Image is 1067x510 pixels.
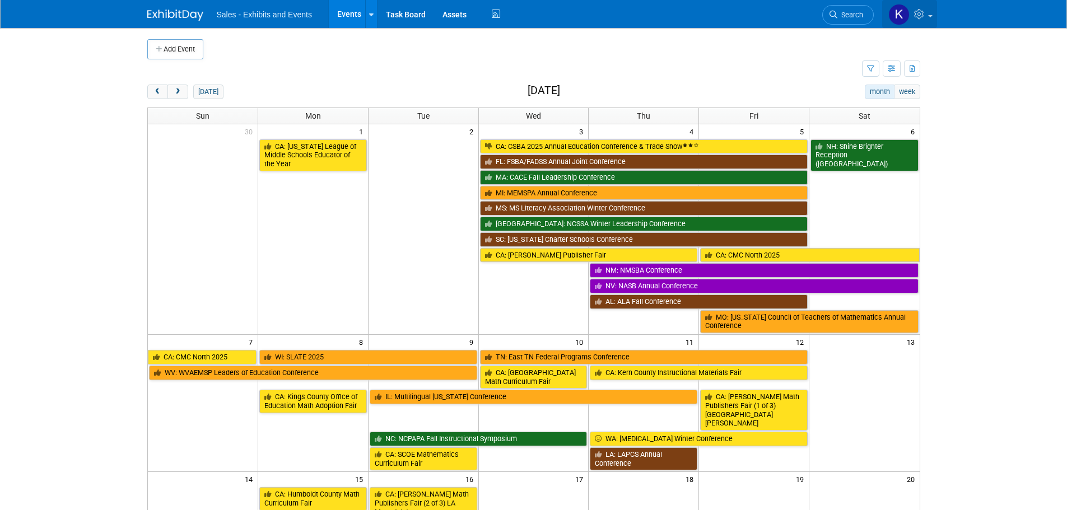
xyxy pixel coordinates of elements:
span: Fri [749,111,758,120]
button: Add Event [147,39,203,59]
a: Search [822,5,874,25]
a: SC: [US_STATE] Charter Schools Conference [480,232,808,247]
a: MS: MS Literacy Association Winter Conference [480,201,808,216]
a: TN: East TN Federal Programs Conference [480,350,808,364]
span: 10 [574,335,588,349]
span: 6 [910,124,920,138]
button: [DATE] [193,85,223,99]
a: NC: NCPAPA Fall Instructional Symposium [370,432,588,446]
span: 2 [468,124,478,138]
a: CA: Kings County Office of Education Math Adoption Fair [259,390,367,413]
span: Sales - Exhibits and Events [217,10,312,19]
span: 19 [795,472,809,486]
span: 7 [248,335,258,349]
button: month [865,85,894,99]
a: CA: [PERSON_NAME] Publisher Fair [480,248,698,263]
span: 11 [684,335,698,349]
span: 4 [688,124,698,138]
a: WI: SLATE 2025 [259,350,477,364]
span: 9 [468,335,478,349]
a: CA: CMC North 2025 [700,248,919,263]
span: 1 [358,124,368,138]
a: WV: WVAEMSP Leaders of Education Conference [149,366,477,380]
a: WA: [MEDICAL_DATA] Winter Conference [590,432,808,446]
a: LA: LAPCS Annual Conference [590,447,697,470]
span: 30 [244,124,258,138]
a: FL: FSBA/FADSS Annual Joint Conference [480,155,808,169]
span: 3 [578,124,588,138]
span: 12 [795,335,809,349]
h2: [DATE] [528,85,560,97]
span: Sat [859,111,870,120]
button: prev [147,85,168,99]
a: NV: NASB Annual Conference [590,279,918,293]
span: Wed [526,111,541,120]
span: 8 [358,335,368,349]
a: IL: Multilingual [US_STATE] Conference [370,390,698,404]
span: 15 [354,472,368,486]
span: Sun [196,111,209,120]
span: 17 [574,472,588,486]
span: 5 [799,124,809,138]
a: CA: CMC North 2025 [148,350,257,364]
a: [GEOGRAPHIC_DATA]: NCSSA Winter Leadership Conference [480,217,808,231]
button: week [894,85,920,99]
button: next [167,85,188,99]
a: MI: MEMSPA Annual Conference [480,186,808,200]
span: Tue [417,111,430,120]
a: CA: Kern County Instructional Materials Fair [590,366,808,380]
a: CA: SCOE Mathematics Curriculum Fair [370,447,477,470]
a: AL: ALA Fall Conference [590,294,808,309]
a: NH: Shine Brighter Reception ([GEOGRAPHIC_DATA]) [810,139,918,171]
span: 16 [464,472,478,486]
a: MA: CACE Fall Leadership Conference [480,170,808,185]
span: 18 [684,472,698,486]
a: CA: CSBA 2025 Annual Education Conference & Trade Show [480,139,808,154]
a: CA: Humboldt County Math Curriculum Fair [259,487,367,510]
a: CA: [GEOGRAPHIC_DATA] Math Curriculum Fair [480,366,588,389]
span: 14 [244,472,258,486]
img: ExhibitDay [147,10,203,21]
span: 13 [906,335,920,349]
a: CA: [US_STATE] League of Middle Schools Educator of the Year [259,139,367,171]
a: MO: [US_STATE] Council of Teachers of Mathematics Annual Conference [700,310,918,333]
span: 20 [906,472,920,486]
span: Thu [637,111,650,120]
span: Mon [305,111,321,120]
a: CA: [PERSON_NAME] Math Publishers Fair (1 of 3) [GEOGRAPHIC_DATA][PERSON_NAME] [700,390,808,431]
a: NM: NMSBA Conference [590,263,918,278]
img: Kara Haven [888,4,910,25]
span: Search [837,11,863,19]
